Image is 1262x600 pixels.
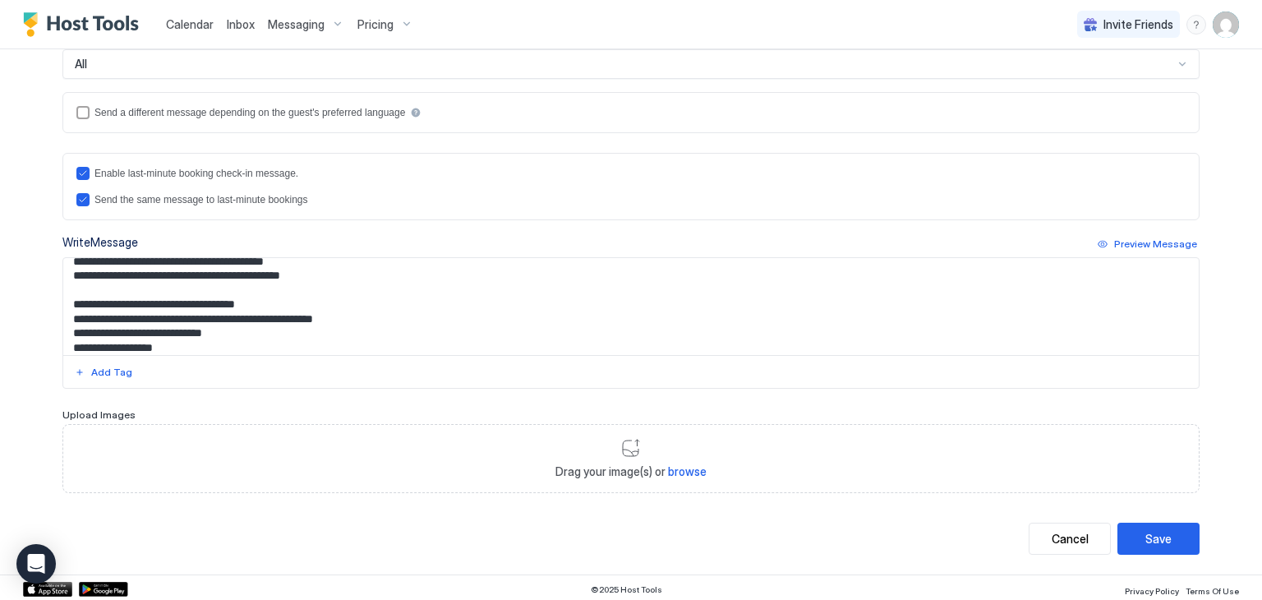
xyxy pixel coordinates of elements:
[1052,530,1089,547] div: Cancel
[1125,581,1179,598] a: Privacy Policy
[1095,234,1200,254] button: Preview Message
[166,16,214,33] a: Calendar
[1186,586,1239,596] span: Terms Of Use
[23,12,146,37] a: Host Tools Logo
[1114,237,1197,252] div: Preview Message
[16,544,56,584] div: Open Intercom Messenger
[668,464,707,478] span: browse
[227,16,255,33] a: Inbox
[227,17,255,31] span: Inbox
[591,584,662,595] span: © 2025 Host Tools
[1145,530,1172,547] div: Save
[72,362,135,382] button: Add Tag
[1103,17,1173,32] span: Invite Friends
[555,464,707,479] span: Drag your image(s) or
[1186,15,1206,35] div: menu
[91,365,132,380] div: Add Tag
[268,17,325,32] span: Messaging
[62,233,138,251] div: Write Message
[76,167,1186,180] div: lastMinuteMessageEnabled
[1213,12,1239,38] div: User profile
[1125,586,1179,596] span: Privacy Policy
[1029,523,1111,555] button: Cancel
[357,17,394,32] span: Pricing
[94,107,405,118] div: Send a different message depending on the guest's preferred language
[94,168,298,179] div: Enable last-minute booking check-in message.
[79,582,128,597] a: Google Play Store
[63,258,1199,355] textarea: Input Field
[166,17,214,31] span: Calendar
[76,106,1186,119] div: languagesEnabled
[62,408,136,421] span: Upload Images
[1186,581,1239,598] a: Terms Of Use
[94,194,307,205] div: Send the same message to last-minute bookings
[1117,523,1200,555] button: Save
[76,193,1186,206] div: lastMinuteMessageIsTheSame
[23,582,72,597] a: App Store
[75,57,87,72] span: All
